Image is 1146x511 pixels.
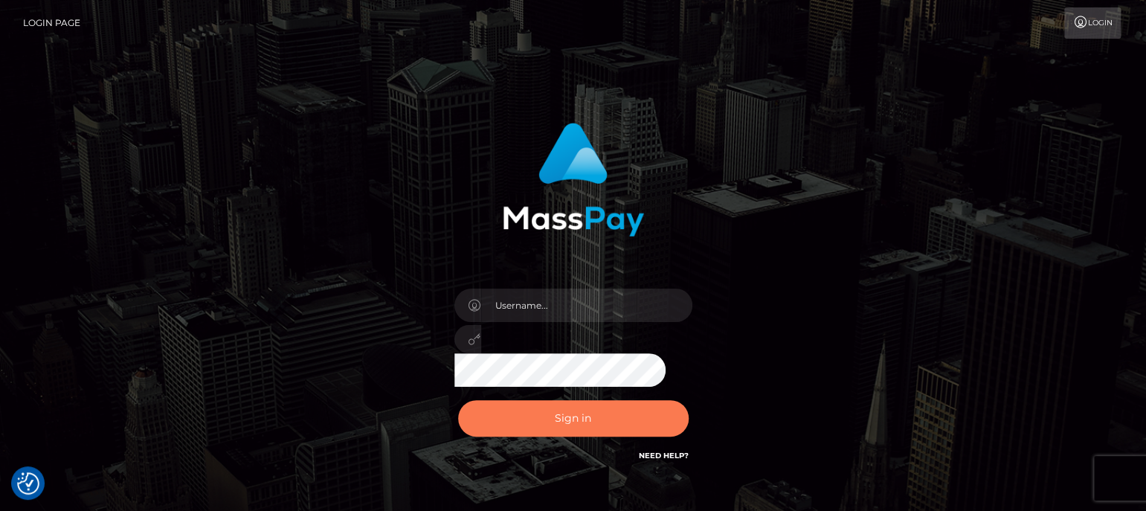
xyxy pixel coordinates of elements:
[23,7,80,39] a: Login Page
[458,400,689,437] button: Sign in
[639,451,689,460] a: Need Help?
[17,472,39,495] img: Revisit consent button
[17,472,39,495] button: Consent Preferences
[1064,7,1121,39] a: Login
[481,289,692,322] input: Username...
[503,123,644,237] img: MassPay Login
